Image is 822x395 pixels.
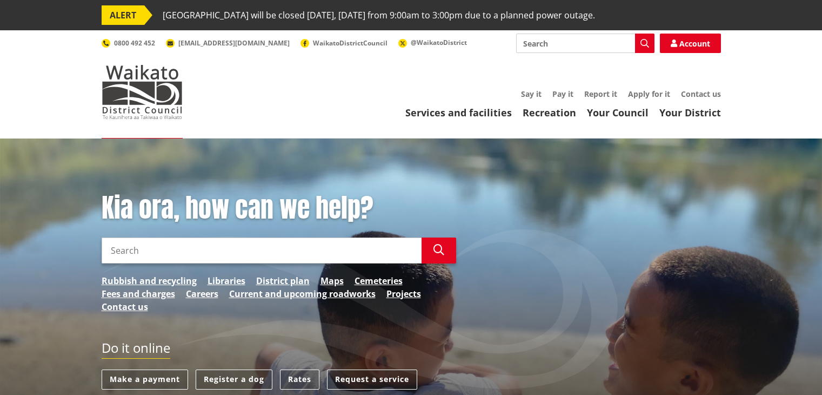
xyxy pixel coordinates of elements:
a: Make a payment [102,370,188,390]
a: Services and facilities [405,106,512,119]
a: Contact us [681,89,721,99]
a: Apply for it [628,89,670,99]
a: Rubbish and recycling [102,274,197,287]
a: Libraries [208,274,245,287]
a: Your Council [587,106,649,119]
a: Register a dog [196,370,272,390]
a: Cemeteries [355,274,403,287]
a: Your District [659,106,721,119]
span: ALERT [102,5,144,25]
a: Contact us [102,300,148,313]
span: [GEOGRAPHIC_DATA] will be closed [DATE], [DATE] from 9:00am to 3:00pm due to a planned power outage. [163,5,595,25]
a: Projects [386,287,421,300]
a: District plan [256,274,310,287]
span: @WaikatoDistrict [411,38,467,47]
span: [EMAIL_ADDRESS][DOMAIN_NAME] [178,38,290,48]
a: Say it [521,89,542,99]
a: WaikatoDistrictCouncil [300,38,387,48]
a: Fees and charges [102,287,175,300]
h1: Kia ora, how can we help? [102,193,456,224]
a: @WaikatoDistrict [398,38,467,47]
a: Recreation [523,106,576,119]
input: Search input [102,238,422,264]
input: Search input [516,34,654,53]
span: WaikatoDistrictCouncil [313,38,387,48]
a: Account [660,34,721,53]
a: Report it [584,89,617,99]
h2: Do it online [102,340,170,359]
a: Request a service [327,370,417,390]
img: Waikato District Council - Te Kaunihera aa Takiwaa o Waikato [102,65,183,119]
a: 0800 492 452 [102,38,155,48]
a: Current and upcoming roadworks [229,287,376,300]
a: [EMAIL_ADDRESS][DOMAIN_NAME] [166,38,290,48]
a: Careers [186,287,218,300]
a: Rates [280,370,319,390]
a: Pay it [552,89,573,99]
span: 0800 492 452 [114,38,155,48]
a: Maps [320,274,344,287]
